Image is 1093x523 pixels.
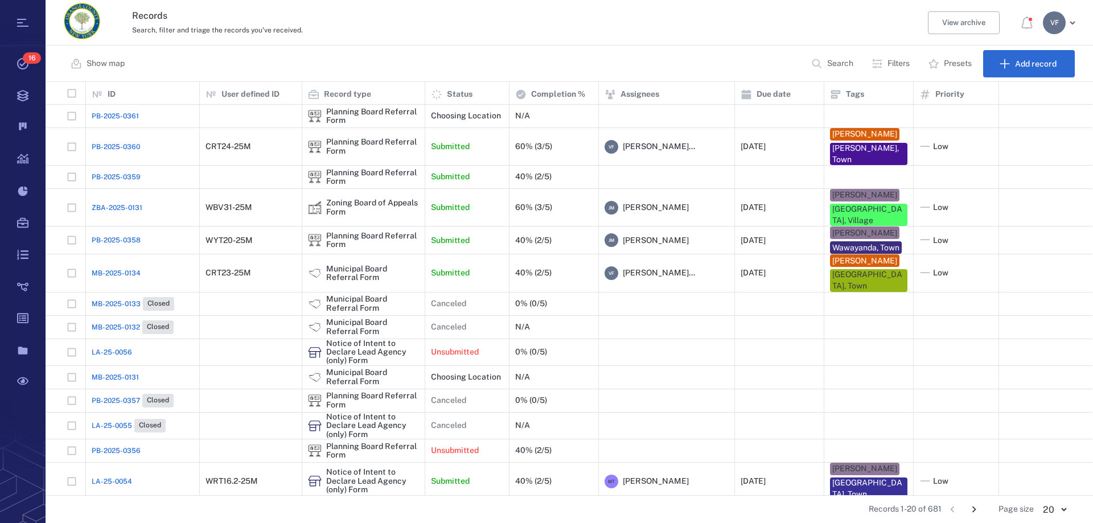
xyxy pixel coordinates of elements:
[515,373,530,381] div: N/A
[92,299,141,309] span: MB-2025-0133
[832,242,899,254] div: Wawayanda, Town
[431,267,470,279] p: Submitted
[935,89,964,100] p: Priority
[92,372,139,382] a: MB-2025-0131
[983,50,1075,77] button: Add record
[92,419,166,433] a: LA-25-0055Closed
[145,322,171,332] span: Closed
[308,201,322,215] div: Zoning Board of Appeals Form
[92,396,140,406] span: PB-2025-0357
[308,370,322,384] img: icon Municipal Board Referral Form
[832,269,905,291] div: [GEOGRAPHIC_DATA], Town
[308,140,322,154] div: Planning Board Referral Form
[326,265,419,282] div: Municipal Board Referral Form
[23,52,41,64] span: 16
[605,140,618,154] div: V F
[865,50,919,77] button: Filters
[64,3,100,39] img: Orange County Planning Department logo
[92,320,174,334] a: MB-2025-0132Closed
[64,50,134,77] button: Show map
[832,463,897,475] div: [PERSON_NAME]
[92,235,141,245] a: PB-2025-0358
[605,475,618,488] div: M T
[308,444,322,458] img: icon Planning Board Referral Form
[326,318,419,336] div: Municipal Board Referral Form
[92,268,141,278] span: MB-2025-0134
[832,256,897,267] div: [PERSON_NAME]
[741,269,766,277] div: [DATE]
[308,419,322,433] div: Notice of Intent to Declare Lead Agency (only) Form
[308,297,322,311] div: Municipal Board Referral Form
[757,89,791,100] p: Due date
[832,477,905,500] div: [GEOGRAPHIC_DATA], Town
[431,110,501,122] p: Choosing Location
[965,500,983,518] button: Go to next page
[832,143,905,165] div: [PERSON_NAME], Town
[92,476,132,487] a: LA-25-0054
[623,202,689,213] span: [PERSON_NAME]
[515,236,552,245] div: 40% (2/5)
[308,297,322,311] img: icon Municipal Board Referral Form
[92,421,132,431] span: LA-25-0055
[326,392,419,409] div: Planning Board Referral Form
[741,142,766,151] div: [DATE]
[515,446,552,455] div: 40% (2/5)
[928,11,1000,34] button: View archive
[933,235,948,246] span: Low
[326,168,419,186] div: Planning Board Referral Form
[326,199,419,216] div: Zoning Board of Appeals Form
[741,236,766,245] div: [DATE]
[145,396,171,405] span: Closed
[308,233,322,247] img: icon Planning Board Referral Form
[308,394,322,407] div: Planning Board Referral Form
[832,204,905,226] div: [GEOGRAPHIC_DATA], Village
[933,476,948,487] span: Low
[621,89,659,100] p: Assignees
[921,50,981,77] button: Presets
[515,299,547,308] div: 0% (0/5)
[431,372,501,383] p: Choosing Location
[145,299,172,308] span: Closed
[92,203,142,213] span: ZBA-2025-0131
[308,444,322,458] div: Planning Board Referral Form
[308,394,322,407] img: icon Planning Board Referral Form
[326,339,419,365] div: Notice of Intent to Declare Lead Agency (only) Form
[827,58,853,69] p: Search
[431,476,470,487] p: Submitted
[92,172,141,182] a: PB-2025-0359
[92,446,141,456] a: PB-2025-0356
[846,89,864,100] p: Tags
[326,468,419,494] div: Notice of Intent to Declare Lead Agency (only) Form
[1043,11,1079,34] button: VF
[137,421,163,430] span: Closed
[1043,11,1066,34] div: V F
[515,323,530,331] div: N/A
[531,89,585,100] p: Completion %
[132,26,303,34] span: Search, filter and triage the records you've received.
[515,112,530,120] div: N/A
[326,413,419,439] div: Notice of Intent to Declare Lead Agency (only) Form
[308,266,322,280] div: Municipal Board Referral Form
[431,420,466,431] p: Canceled
[933,141,948,153] span: Low
[605,233,618,247] div: J M
[999,504,1034,515] span: Page size
[92,297,174,311] a: MB-2025-0133Closed
[92,347,132,357] a: LA-25-0056
[92,142,140,152] span: PB-2025-0360
[308,140,322,154] img: icon Planning Board Referral Form
[326,295,419,312] div: Municipal Board Referral Form
[431,171,470,183] p: Submitted
[308,370,322,384] div: Municipal Board Referral Form
[605,266,618,280] div: V F
[431,347,479,358] p: Unsubmitted
[308,320,322,334] div: Municipal Board Referral Form
[515,421,530,430] div: N/A
[832,228,897,239] div: [PERSON_NAME]
[832,190,897,201] div: [PERSON_NAME]
[933,267,948,279] span: Low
